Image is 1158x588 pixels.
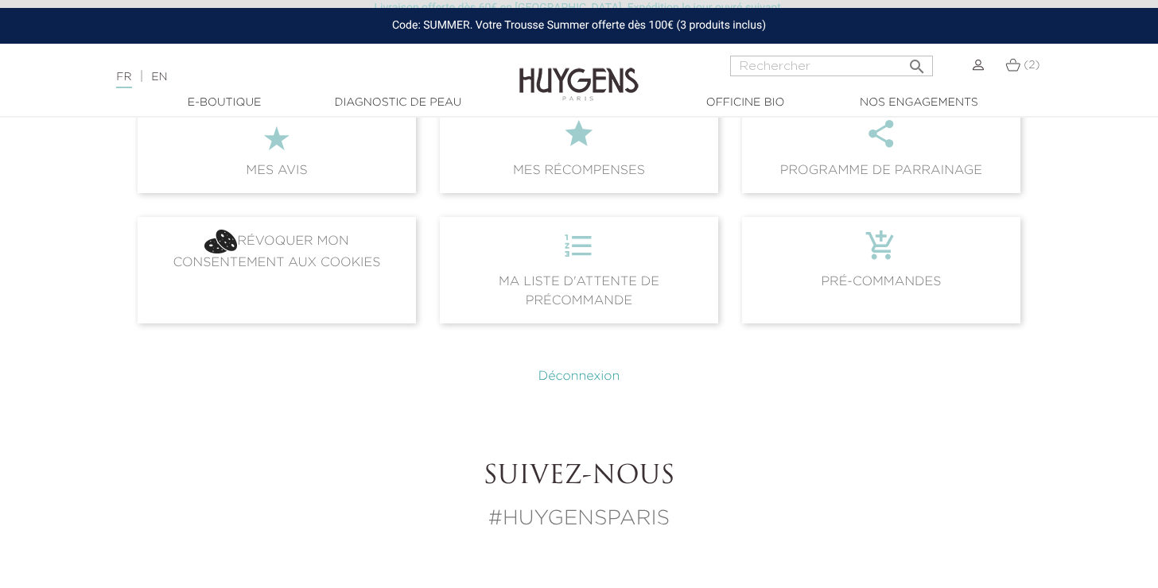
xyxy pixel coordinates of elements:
[138,504,1020,535] p: #HUYGENSPARIS
[138,217,416,323] span: Révoquer mon consentement aux cookies
[453,118,705,161] i: 
[538,370,620,383] a: Déconnexion
[453,230,705,273] i: format_list_numbered
[138,462,1020,492] h2: Suivez-nous
[126,105,428,192] a: ★Mes avis
[318,95,477,111] a: Diagnostic de peau
[666,95,825,111] a: Officine Bio
[440,105,718,192] span: Mes récompenses
[1005,59,1040,72] a: (2)
[730,105,1032,192] a: Programme de parrainage
[907,52,927,72] i: 
[755,118,1008,161] i: 
[150,118,403,161] i: ★
[151,72,167,83] a: EN
[742,217,1020,323] span: Pré-commandes
[428,105,730,192] a: Mes récompenses
[1024,60,1039,71] span: (2)
[903,51,931,72] button: 
[116,72,131,88] a: FR
[428,217,730,323] a: format_list_numberedMa liste d'attente de précommande
[126,217,428,323] a: Révoquer mon consentement aux cookies
[440,217,718,323] span: Ma liste d'attente de précommande
[108,68,470,87] div: |
[730,56,933,76] input: Rechercher
[138,105,416,192] span: Mes avis
[519,42,639,103] img: Huygens
[742,105,1020,192] span: Programme de parrainage
[145,95,304,111] a: E-Boutique
[730,217,1032,323] a: add_shopping_cartPré-commandes
[204,230,237,253] img: account_button_icon_17.png
[755,230,1008,273] i: add_shopping_cart
[839,95,998,111] a: Nos engagements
